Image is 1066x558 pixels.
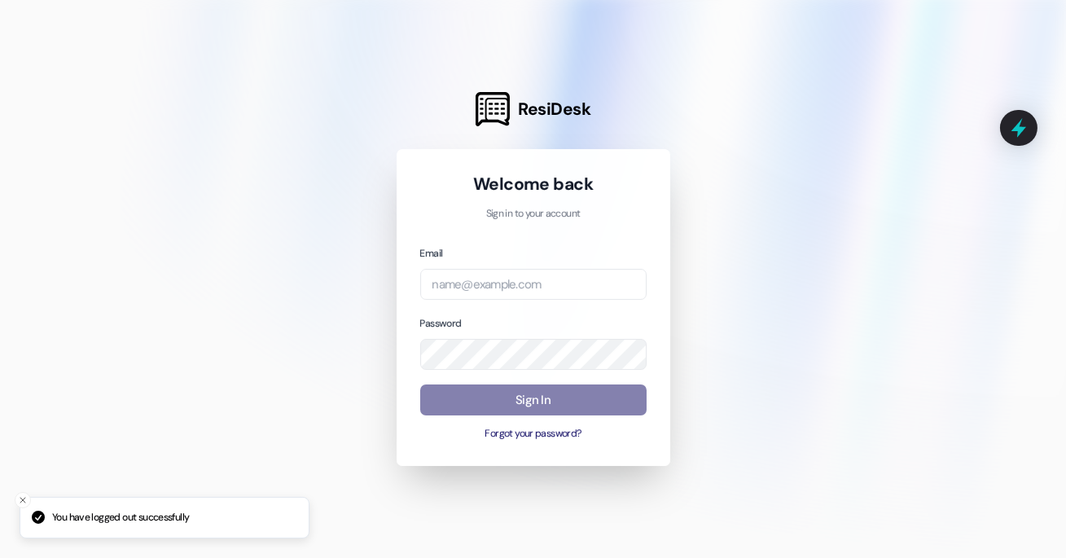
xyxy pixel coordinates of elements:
[420,247,443,260] label: Email
[52,511,189,525] p: You have logged out successfully
[420,207,647,222] p: Sign in to your account
[420,384,647,416] button: Sign In
[518,98,590,121] span: ResiDesk
[420,173,647,196] h1: Welcome back
[420,269,647,301] input: name@example.com
[420,427,647,442] button: Forgot your password?
[420,317,462,330] label: Password
[476,92,510,126] img: ResiDesk Logo
[15,492,31,508] button: Close toast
